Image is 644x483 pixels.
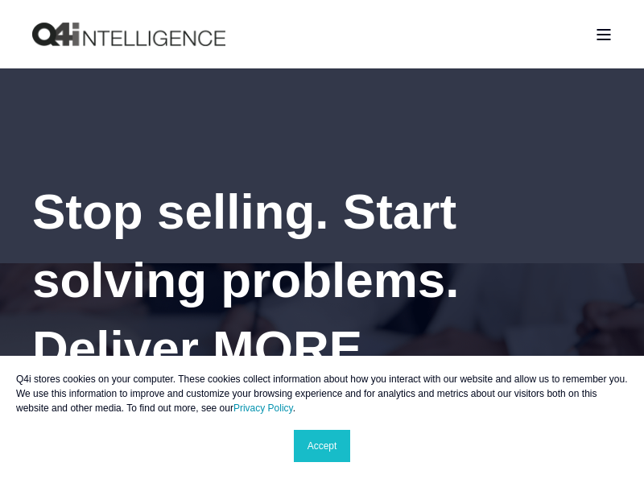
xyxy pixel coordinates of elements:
a: Back to Home [32,23,225,47]
a: Privacy Policy [233,402,293,414]
a: Open Burger Menu [588,21,620,48]
span: Stop selling. Start solving problems. Deliver MORE. [32,184,460,376]
a: Accept [294,430,351,462]
img: Q4intelligence, LLC logo [32,23,225,47]
p: Q4i stores cookies on your computer. These cookies collect information about how you interact wit... [16,372,628,415]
